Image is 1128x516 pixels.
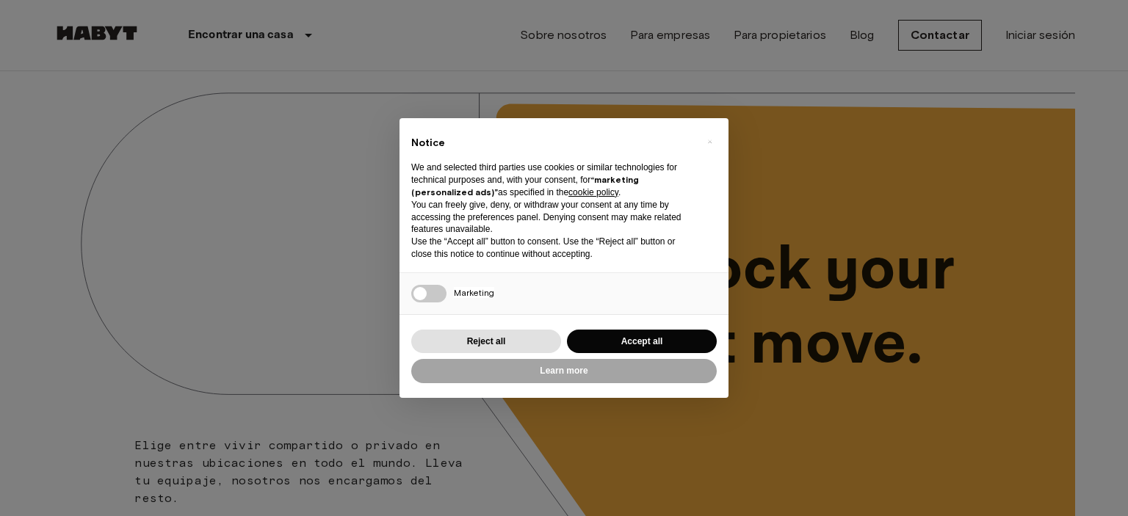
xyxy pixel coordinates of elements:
[411,136,693,150] h2: Notice
[568,187,618,197] a: cookie policy
[411,161,693,198] p: We and selected third parties use cookies or similar technologies for technical purposes and, wit...
[707,133,712,150] span: ×
[567,330,717,354] button: Accept all
[454,287,494,298] span: Marketing
[411,330,561,354] button: Reject all
[411,359,717,383] button: Learn more
[411,174,639,197] strong: “marketing (personalized ads)”
[698,130,721,153] button: Close this notice
[411,236,693,261] p: Use the “Accept all” button to consent. Use the “Reject all” button or close this notice to conti...
[411,199,693,236] p: You can freely give, deny, or withdraw your consent at any time by accessing the preferences pane...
